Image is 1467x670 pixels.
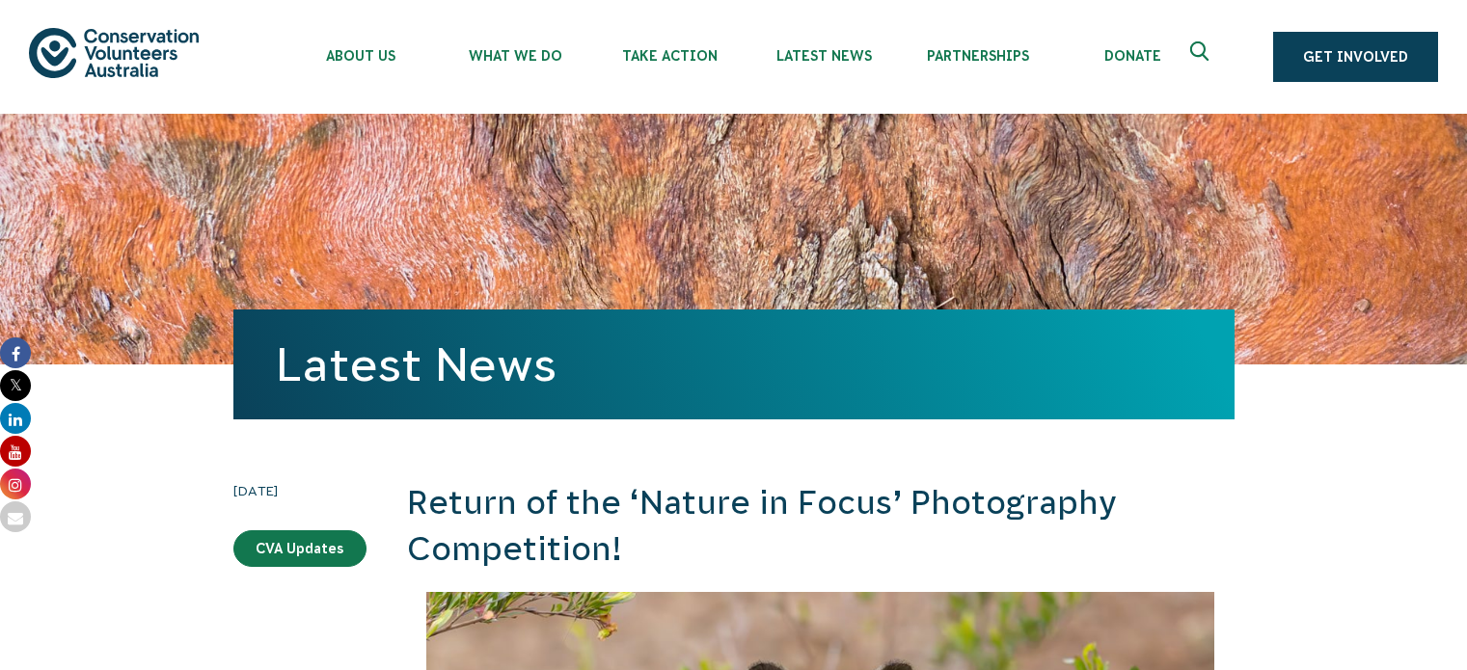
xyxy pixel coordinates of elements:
[29,28,199,77] img: logo.svg
[284,48,438,64] span: About Us
[438,48,592,64] span: What We Do
[1190,41,1214,72] span: Expand search box
[407,480,1235,572] h2: Return of the ‘Nature in Focus’ Photography Competition!
[1055,48,1209,64] span: Donate
[233,480,367,501] time: [DATE]
[1179,34,1225,80] button: Expand search box Close search box
[747,48,901,64] span: Latest News
[233,530,367,567] a: CVA Updates
[901,48,1055,64] span: Partnerships
[1273,32,1438,82] a: Get Involved
[276,338,557,390] a: Latest News
[592,48,747,64] span: Take Action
